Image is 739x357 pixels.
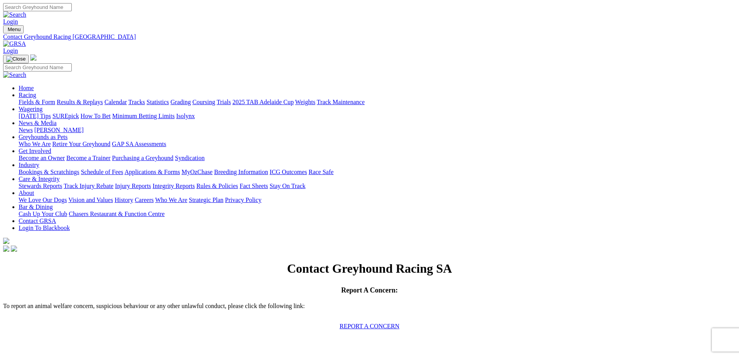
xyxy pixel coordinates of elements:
[19,141,51,147] a: Who We Are
[19,183,736,190] div: Care & Integrity
[19,148,51,154] a: Get Involved
[19,155,65,161] a: Become an Owner
[3,3,72,11] input: Search
[69,211,164,217] a: Chasers Restaurant & Function Centre
[308,169,333,175] a: Race Safe
[317,99,365,105] a: Track Maintenance
[189,197,223,203] a: Strategic Plan
[176,113,195,119] a: Isolynx
[3,246,9,252] img: facebook.svg
[19,127,736,134] div: News & Media
[19,134,67,140] a: Greyhounds as Pets
[196,183,238,189] a: Rules & Policies
[19,99,55,105] a: Fields & Form
[52,113,79,119] a: SUREpick
[3,40,26,47] img: GRSA
[19,204,53,210] a: Bar & Dining
[270,169,307,175] a: ICG Outcomes
[34,127,83,133] a: [PERSON_NAME]
[57,99,103,105] a: Results & Replays
[3,18,18,25] a: Login
[270,183,305,189] a: Stay On Track
[128,99,145,105] a: Tracks
[66,155,111,161] a: Become a Trainer
[135,197,154,203] a: Careers
[19,225,70,231] a: Login To Blackbook
[3,63,72,71] input: Search
[3,47,18,54] a: Login
[115,183,151,189] a: Injury Reports
[68,197,113,203] a: Vision and Values
[19,99,736,106] div: Racing
[192,99,215,105] a: Coursing
[112,141,166,147] a: GAP SA Assessments
[104,99,127,105] a: Calendar
[81,169,123,175] a: Schedule of Fees
[19,155,736,162] div: Get Involved
[295,99,315,105] a: Weights
[3,303,736,317] p: To report an animal welfare concern, suspicious behaviour or any other unlawful conduct, please c...
[341,286,398,294] span: Report A Concern:
[171,99,191,105] a: Grading
[64,183,113,189] a: Track Injury Rebate
[19,162,39,168] a: Industry
[232,99,294,105] a: 2025 TAB Adelaide Cup
[19,113,736,120] div: Wagering
[52,141,111,147] a: Retire Your Greyhound
[19,169,79,175] a: Bookings & Scratchings
[19,183,62,189] a: Stewards Reports
[11,246,17,252] img: twitter.svg
[19,211,736,218] div: Bar & Dining
[125,169,180,175] a: Applications & Forms
[19,141,736,148] div: Greyhounds as Pets
[214,169,268,175] a: Breeding Information
[19,120,57,126] a: News & Media
[225,197,261,203] a: Privacy Policy
[19,176,60,182] a: Care & Integrity
[6,56,26,62] img: Close
[19,197,67,203] a: We Love Our Dogs
[114,197,133,203] a: History
[3,261,736,276] h1: Contact Greyhound Racing SA
[155,197,187,203] a: Who We Are
[240,183,268,189] a: Fact Sheets
[152,183,195,189] a: Integrity Reports
[339,323,399,329] a: REPORT A CONCERN
[182,169,213,175] a: MyOzChase
[3,33,736,40] a: Contact Greyhound Racing [GEOGRAPHIC_DATA]
[3,71,26,78] img: Search
[3,55,29,63] button: Toggle navigation
[3,25,24,33] button: Toggle navigation
[19,190,34,196] a: About
[81,113,111,119] a: How To Bet
[19,92,36,98] a: Racing
[19,218,56,224] a: Contact GRSA
[112,155,173,161] a: Purchasing a Greyhound
[30,54,36,61] img: logo-grsa-white.png
[3,238,9,244] img: logo-grsa-white.png
[112,113,175,119] a: Minimum Betting Limits
[147,99,169,105] a: Statistics
[175,155,204,161] a: Syndication
[19,127,33,133] a: News
[3,11,26,18] img: Search
[216,99,231,105] a: Trials
[19,211,67,217] a: Cash Up Your Club
[19,169,736,176] div: Industry
[19,106,43,112] a: Wagering
[8,26,21,32] span: Menu
[19,197,736,204] div: About
[19,85,34,91] a: Home
[19,113,51,119] a: [DATE] Tips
